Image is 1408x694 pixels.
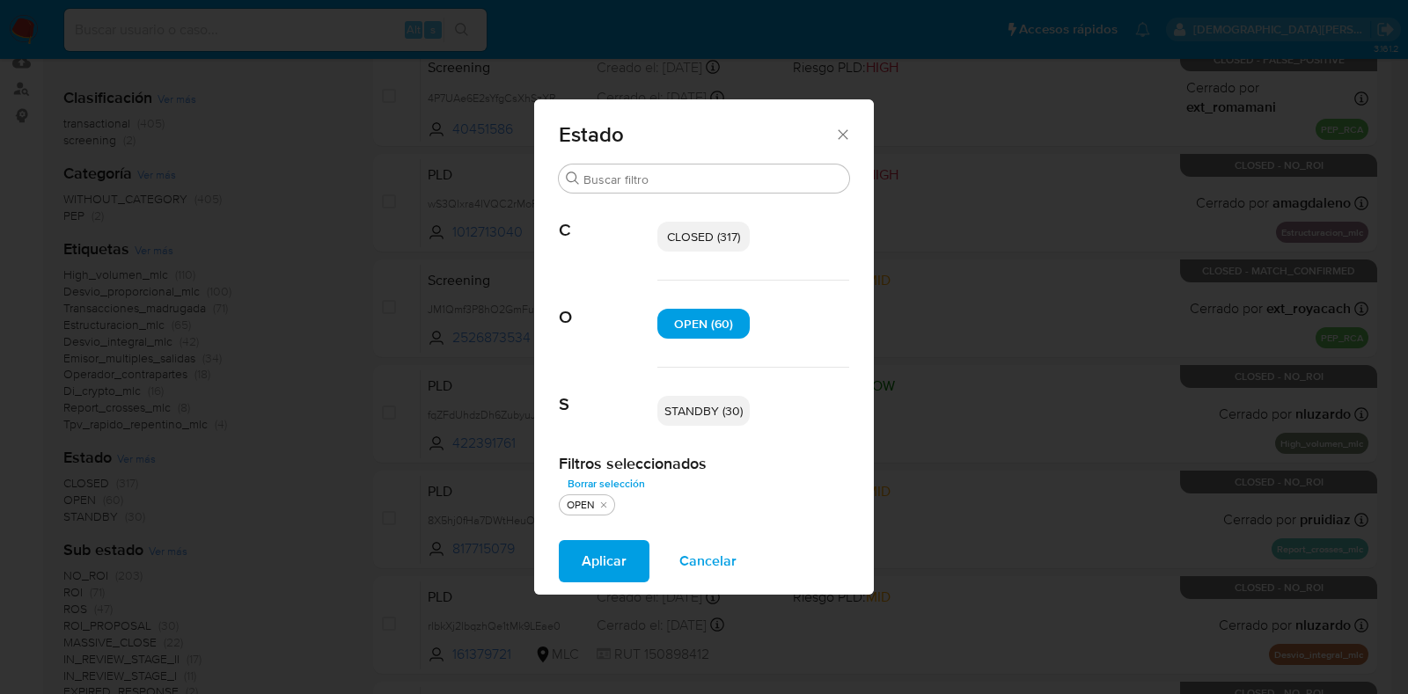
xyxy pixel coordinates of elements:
button: Buscar [566,172,580,186]
button: Aplicar [559,540,649,582]
div: STANDBY (30) [657,396,750,426]
span: Cancelar [679,542,737,581]
button: Cerrar [834,126,850,142]
input: Buscar filtro [583,172,842,187]
button: Cancelar [656,540,759,582]
div: OPEN (60) [657,309,750,339]
span: CLOSED (317) [667,228,740,245]
span: STANDBY (30) [664,402,743,420]
span: Aplicar [582,542,627,581]
span: S [559,368,657,415]
span: Borrar selección [568,475,645,493]
button: quitar OPEN [597,498,611,512]
div: OPEN [563,498,598,513]
button: Borrar selección [559,473,654,494]
span: O [559,281,657,328]
span: OPEN (60) [674,315,733,332]
h2: Filtros seleccionados [559,454,849,473]
div: CLOSED (317) [657,222,750,252]
span: Estado [559,124,834,145]
span: C [559,194,657,241]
